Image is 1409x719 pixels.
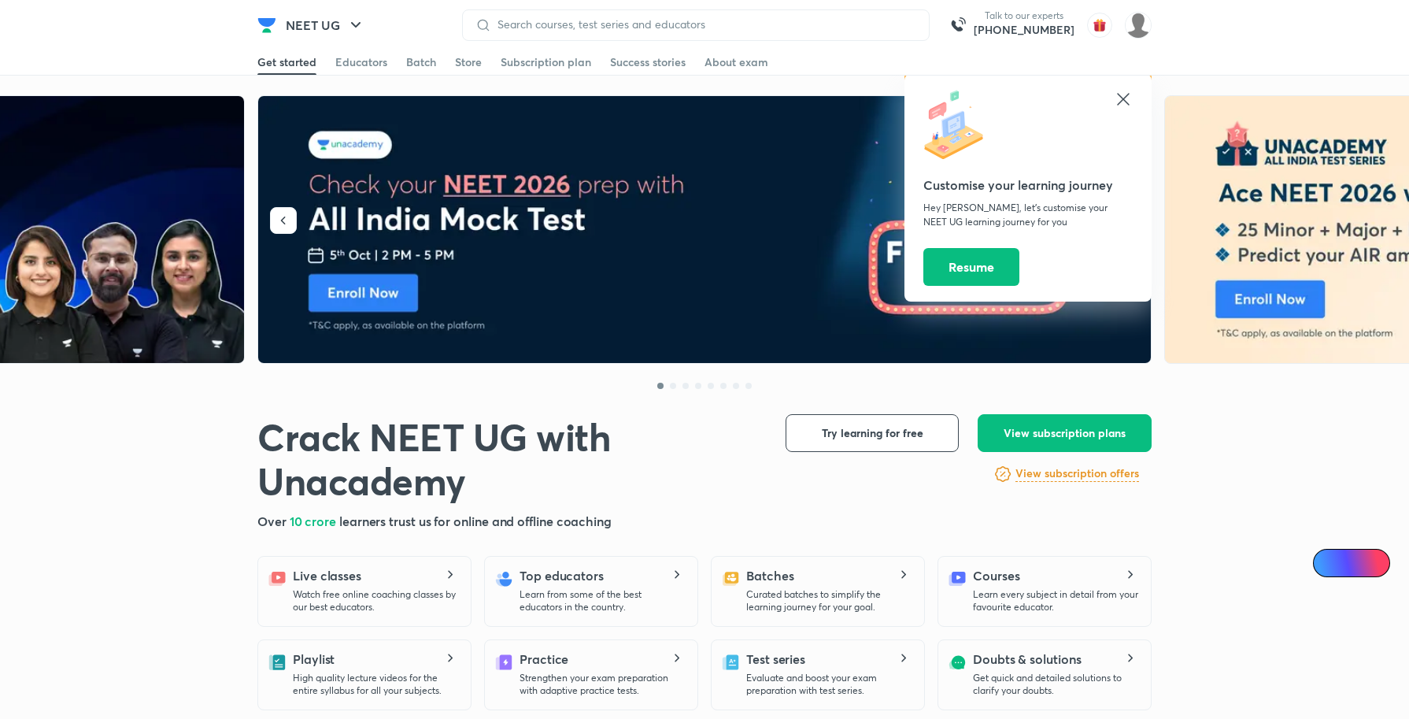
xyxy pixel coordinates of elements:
a: Batch [406,50,436,75]
button: NEET UG [276,9,375,41]
div: Success stories [610,54,686,70]
a: About exam [704,50,768,75]
h5: Doubts & solutions [973,650,1082,669]
button: Resume [923,248,1019,286]
div: Educators [335,54,387,70]
span: Try learning for free [822,425,923,441]
span: Ai Doubts [1339,557,1381,569]
h5: Live classes [293,566,361,585]
h5: Test series [746,650,805,669]
p: Talk to our experts [974,9,1074,22]
div: About exam [704,54,768,70]
p: Curated batches to simplify the learning journey for your goal. [746,588,912,613]
p: Get quick and detailed solutions to clarify your doubts. [973,672,1138,697]
img: call-us [942,9,974,41]
p: Learn every subject in detail from your favourite educator. [973,588,1138,613]
a: Educators [335,50,387,75]
a: Ai Doubts [1313,549,1390,577]
p: Strengthen your exam preparation with adaptive practice tests. [520,672,685,697]
p: Learn from some of the best educators in the country. [520,588,685,613]
a: Get started [257,50,316,75]
span: View subscription plans [1004,425,1126,441]
h5: Batches [746,566,793,585]
h5: Customise your learning journey [923,176,1133,195]
a: Subscription plan [501,50,591,75]
h5: Playlist [293,650,335,669]
div: Batch [406,54,436,70]
span: Over [257,513,290,529]
div: Subscription plan [501,54,591,70]
h5: Top educators [520,566,604,585]
button: Try learning for free [786,414,959,452]
p: Hey [PERSON_NAME], let’s customise your NEET UG learning journey for you [923,201,1133,229]
span: learners trust us for online and offline coaching [339,513,612,529]
button: View subscription plans [978,414,1152,452]
p: Watch free online coaching classes by our best educators. [293,588,458,613]
img: icon [923,90,994,161]
h1: Crack NEET UG with Unacademy [257,414,760,502]
span: 10 crore [290,513,339,529]
img: avatar [1087,13,1112,38]
div: Store [455,54,482,70]
h6: View subscription offers [1015,465,1139,482]
img: Shahid ahmed [1125,12,1152,39]
p: Evaluate and boost your exam preparation with test series. [746,672,912,697]
p: High quality lecture videos for the entire syllabus for all your subjects. [293,672,458,697]
img: Company Logo [257,16,276,35]
input: Search courses, test series and educators [491,18,916,31]
img: Icon [1322,557,1335,569]
a: Success stories [610,50,686,75]
h5: Courses [973,566,1019,585]
a: [PHONE_NUMBER] [974,22,1074,38]
a: View subscription offers [1015,465,1139,484]
a: Store [455,50,482,75]
div: Get started [257,54,316,70]
h5: Practice [520,650,568,669]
